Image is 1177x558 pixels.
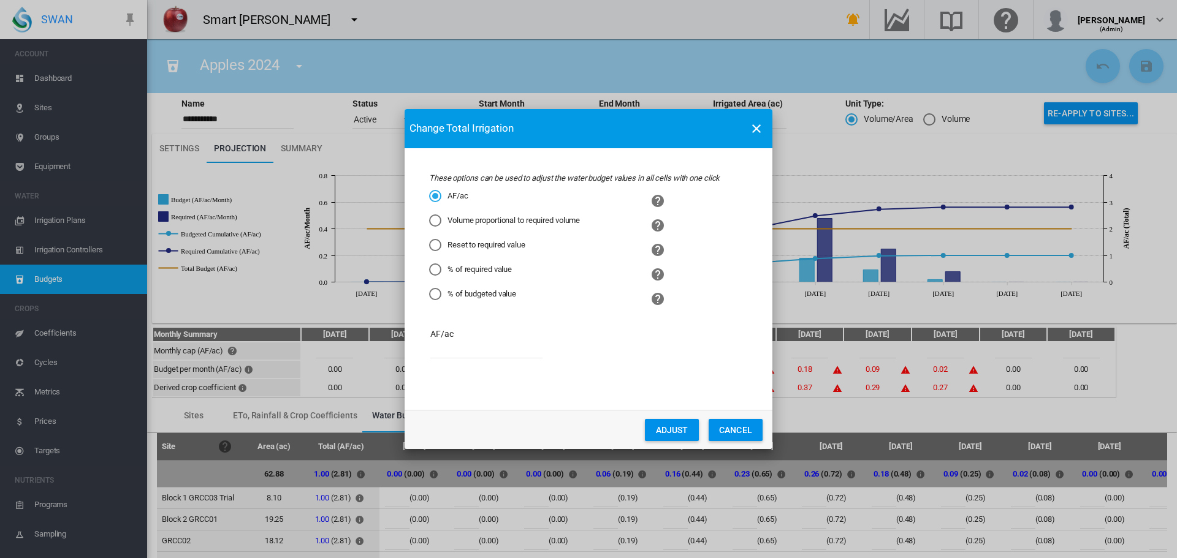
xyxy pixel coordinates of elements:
md-icon: Click here for help [650,243,665,257]
md-radio-button: % of required value [429,263,642,275]
md-radio-button: Reset to required value [429,239,642,251]
md-radio-button: Volume proportional to required volume [429,214,642,226]
md-label: AF/ac [430,329,454,339]
md-icon: Click here for help [650,267,665,282]
md-radio-button: % of budgeted value [429,288,642,300]
button: Click here for help [646,213,670,238]
button: Click here for help [646,189,670,213]
md-icon: icon-close [749,121,764,136]
button: Adjust [645,419,699,441]
button: icon-close [744,116,769,141]
md-icon: Click here for help [650,194,665,208]
span: Change Total Irrigation [409,121,741,136]
button: Click here for help [646,287,670,311]
p: These options can be used to adjust the water budget values in all cells with one click [429,173,748,184]
md-icon: Click here for help [650,218,665,233]
button: Click here for help [646,238,670,262]
md-radio-button: AF/ac [429,190,642,202]
md-dialog: These options ... [405,109,772,450]
md-icon: Click here for help [650,292,665,306]
button: Click here for help [646,262,670,287]
button: Cancel [709,419,763,441]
